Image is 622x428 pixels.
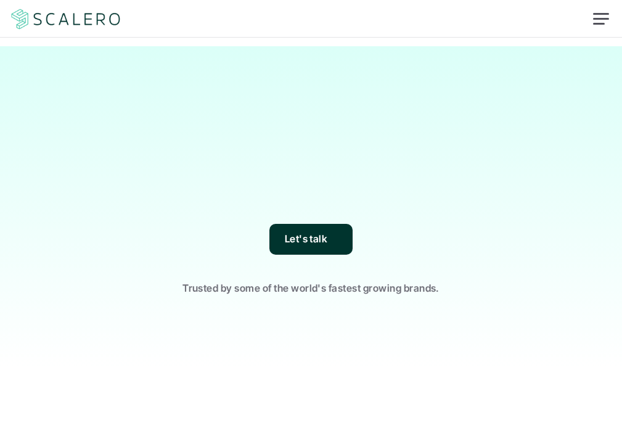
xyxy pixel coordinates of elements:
a: Let's talk [269,224,353,255]
h1: The premier lifecycle marketing studio✨ [170,89,453,155]
a: Scalero company logo [9,8,123,30]
p: Let's talk [285,231,328,247]
p: From strategy to execution, we bring deep expertise in top lifecycle marketing platforms—[DOMAIN_... [111,161,512,224]
img: Scalero company logo [9,7,123,31]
